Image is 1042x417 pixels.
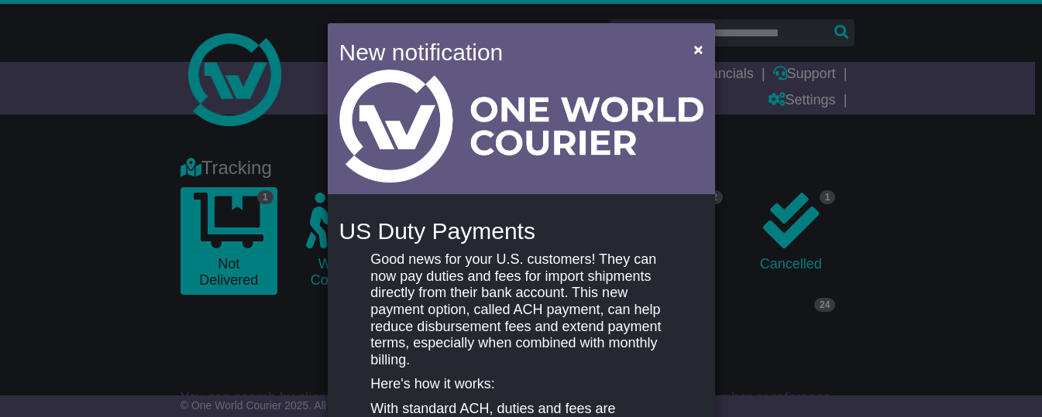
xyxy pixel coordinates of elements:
[339,70,703,183] img: Light
[370,376,671,393] p: Here's how it works:
[370,251,671,368] p: Good news for your U.S. customers! They can now pay duties and fees for import shipments directly...
[339,218,703,244] h4: US Duty Payments
[686,33,710,65] button: Close
[339,35,672,70] h4: New notification
[693,40,703,58] span: ×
